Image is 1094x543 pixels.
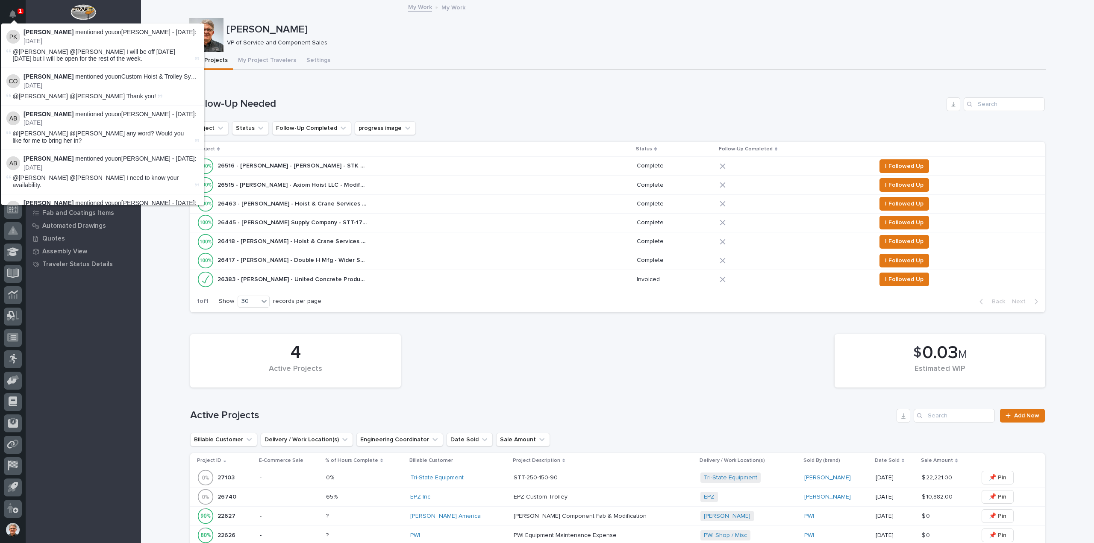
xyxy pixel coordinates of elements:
span: I Followed Up [885,180,923,190]
p: % of Hours Complete [325,456,378,465]
img: Austin Beachy [6,112,20,125]
p: Invoiced [637,276,713,283]
p: 1 [19,8,22,14]
p: $ 0 [922,530,932,539]
img: Caleb Oetjen [6,74,20,88]
strong: [PERSON_NAME] [24,111,74,117]
p: Follow-Up Completed [719,144,773,154]
a: [PERSON_NAME] [804,493,851,501]
div: Estimated WIP [849,364,1031,382]
button: I Followed Up [879,273,929,286]
button: 📌 Pin [982,509,1014,523]
button: users-avatar [4,521,22,539]
p: Traveler Status Details [42,261,113,268]
p: Automated Drawings [42,222,106,230]
img: Pat Kelley [6,30,20,44]
a: Assembly View [26,245,141,258]
span: I Followed Up [885,161,923,171]
div: Active Projects [205,364,386,382]
button: Back [973,298,1009,305]
a: Fab and Coatings Items [26,206,141,219]
a: Tri-State Equipment [704,474,757,481]
button: I Followed Up [879,197,929,211]
span: @[PERSON_NAME] @[PERSON_NAME] any word? Would you like for me to bring her in? [13,130,184,144]
p: - [260,513,319,520]
span: 0.03 [922,344,958,362]
button: Date Sold [447,433,493,446]
span: M [958,349,967,360]
p: Project Description [513,456,560,465]
button: Engineering Coordinator [356,433,443,446]
strong: [PERSON_NAME] [24,155,74,162]
p: [DATE] [876,474,915,481]
p: 26445 - Starke - Dillon Supply Company - STT-170-150-108 Poly Wheel, Electrical Panels, Radio Kits [218,217,369,226]
p: 26516 - [PERSON_NAME] - [PERSON_NAME] - STK 5t, Trolley, STT-170 [218,161,369,170]
button: I Followed Up [879,216,929,229]
p: Project ID [197,456,221,465]
p: [DATE] [876,532,915,539]
button: I Followed Up [879,254,929,267]
h1: Active Projects [190,409,893,422]
span: 📌 Pin [989,530,1006,540]
span: @[PERSON_NAME] @[PERSON_NAME] I will be off [DATE][DATE] but I will be open for the rest of the w... [13,48,175,62]
a: My Work [408,2,432,12]
a: [PERSON_NAME] America [410,513,481,520]
tr: 26515 - [PERSON_NAME] - Axiom Hoist LLC - Modify Hoist Gauge to 60"26515 - [PERSON_NAME] - Axiom ... [190,176,1045,194]
button: 📌 Pin [982,471,1014,484]
img: Workspace Logo [71,4,96,20]
button: Project [190,121,229,135]
div: 30 [238,297,259,306]
span: I Followed Up [885,255,923,266]
p: $ 10,882.00 [922,492,954,501]
p: 22627 [218,511,237,520]
strong: [PERSON_NAME] [24,200,74,206]
p: Sold By (brand) [803,456,840,465]
span: Next [1012,298,1031,305]
a: Quotes [26,232,141,245]
div: 4 [205,342,386,364]
p: 1 of 1 [190,291,215,312]
p: Complete [637,238,713,245]
a: Tri-State Equipment [410,474,464,481]
a: [PERSON_NAME] [704,513,750,520]
p: [DATE] [24,38,199,45]
p: 26740 [218,492,238,501]
button: Sale Amount [496,433,550,446]
p: STT-250-150-90 [514,473,559,481]
p: [PERSON_NAME] [227,23,1043,36]
strong: [PERSON_NAME] [24,29,74,35]
div: Notifications1 [11,10,22,24]
p: mentioned you on [PERSON_NAME] - [DATE] : [24,200,199,207]
p: mentioned you on [PERSON_NAME] - [DATE] : [24,155,199,162]
span: 📌 Pin [989,473,1006,483]
p: ? [326,511,330,520]
div: Search [964,97,1045,111]
span: I Followed Up [885,199,923,209]
button: My Projects [189,52,233,70]
a: PWI [804,532,814,539]
p: Show [219,298,234,305]
button: Billable Customer [190,433,257,446]
p: [DATE] [876,513,915,520]
p: E-Commerce Sale [259,456,303,465]
span: 📌 Pin [989,511,1006,521]
h1: Follow-Up Needed [190,98,943,110]
button: Settings [301,52,335,70]
a: PWI Shop / Misc [704,532,747,539]
p: - [260,532,319,539]
p: 26418 - Starke - Hoist & Crane Services - 3T Crane Kit, WR, Type B, 460V [218,236,369,245]
p: Billable Customer [409,456,453,465]
a: Traveler Status Details [26,258,141,270]
p: 26515 - Starke - Axiom Hoist LLC - Modify Hoist Gauge to 60" [218,180,369,189]
p: Quotes [42,235,65,243]
tr: 26463 - [PERSON_NAME] - Hoist & Crane Services - SGTR7.5 bridge crane kit, 56', 30' lift26463 - [... [190,194,1045,213]
p: [DATE] [24,119,199,126]
button: Notifications [4,5,22,23]
p: Complete [637,182,713,189]
p: Complete [637,257,713,264]
span: @[PERSON_NAME] @[PERSON_NAME] Thank you! [13,93,156,100]
p: 0% [326,473,336,481]
button: 📌 Pin [982,490,1014,504]
p: Fab and Coatings Items [42,209,114,217]
div: Search [914,409,995,423]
